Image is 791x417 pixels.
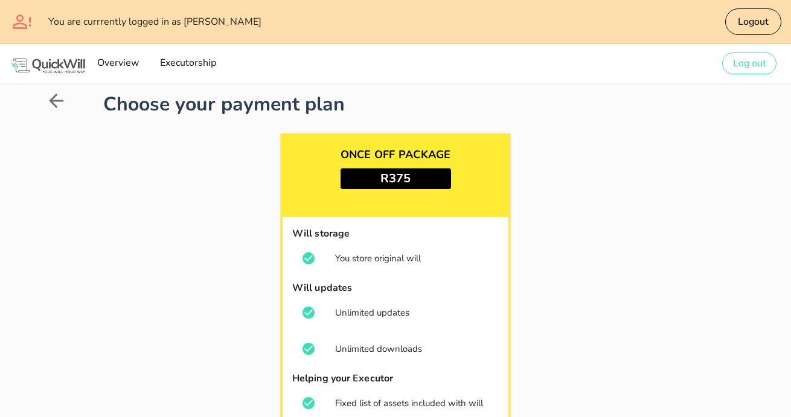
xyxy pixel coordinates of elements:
[159,56,216,69] span: Executorship
[93,51,143,75] a: Overview
[155,51,219,75] a: Executorship
[335,343,490,354] div: Unlimited downloads
[292,372,499,385] h4: Helping your Executor
[335,398,490,409] div: Fixed list of assets included with will
[292,227,499,240] h4: Will storage
[341,145,451,164] h3: ONCE OFF PACKAGE
[335,253,490,264] div: You store original will
[103,90,746,119] h1: Choose your payment plan
[341,168,451,189] h3: R375
[48,16,464,28] div: You are currrently logged in as [PERSON_NAME]
[335,307,490,318] div: Unlimited updates
[732,57,766,70] span: Log out
[292,281,499,294] h4: Will updates
[97,56,139,69] span: Overview
[725,8,782,35] button: Logout
[722,53,777,74] button: Log out
[737,15,769,28] span: Logout
[10,57,87,75] img: Logo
